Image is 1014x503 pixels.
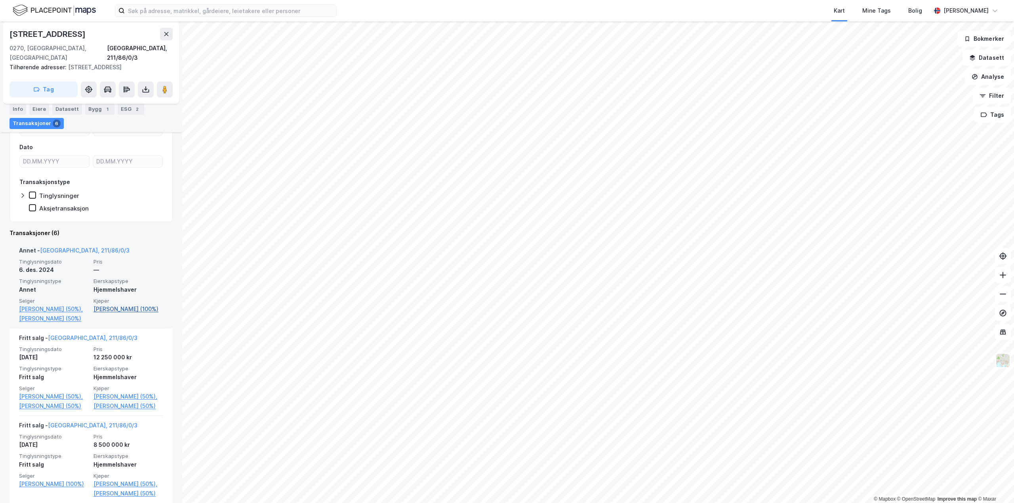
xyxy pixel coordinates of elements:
[834,6,845,15] div: Kart
[19,285,89,294] div: Annet
[19,440,89,450] div: [DATE]
[39,192,79,199] div: Tinglysninger
[93,440,163,450] div: 8 500 000 kr
[103,105,111,113] div: 1
[93,304,163,314] a: [PERSON_NAME] (100%)
[19,177,70,187] div: Transaksjonstype
[52,104,82,115] div: Datasett
[973,88,1011,104] button: Filter
[10,118,64,129] div: Transaksjoner
[93,460,163,469] div: Hjemmelshaver
[133,105,141,113] div: 2
[93,401,163,411] a: [PERSON_NAME] (50%)
[19,142,33,152] div: Dato
[957,31,1011,47] button: Bokmerker
[93,372,163,382] div: Hjemmelshaver
[93,473,163,479] span: Kjøper
[10,228,173,238] div: Transaksjoner (6)
[19,453,89,459] span: Tinglysningstype
[125,5,336,17] input: Søk på adresse, matrikkel, gårdeiere, leietakere eller personer
[19,479,89,489] a: [PERSON_NAME] (100%)
[19,304,89,314] a: [PERSON_NAME] (50%),
[10,44,107,63] div: 0270, [GEOGRAPHIC_DATA], [GEOGRAPHIC_DATA]
[897,496,936,502] a: OpenStreetMap
[93,453,163,459] span: Eierskapstype
[19,421,137,433] div: Fritt salg -
[118,104,144,115] div: ESG
[93,365,163,372] span: Eierskapstype
[93,385,163,392] span: Kjøper
[85,104,114,115] div: Bygg
[93,353,163,362] div: 12 250 000 kr
[93,258,163,265] span: Pris
[93,433,163,440] span: Pris
[19,385,89,392] span: Selger
[10,28,87,40] div: [STREET_ADDRESS]
[19,246,130,258] div: Annet -
[93,156,162,167] input: DD.MM.YYYY
[93,346,163,353] span: Pris
[93,489,163,498] a: [PERSON_NAME] (50%)
[48,422,137,429] a: [GEOGRAPHIC_DATA], 211/86/0/3
[19,258,89,265] span: Tinglysningsdato
[974,465,1014,503] iframe: Chat Widget
[20,156,89,167] input: DD.MM.YYYY
[995,353,1010,368] img: Z
[862,6,891,15] div: Mine Tags
[19,401,89,411] a: [PERSON_NAME] (50%)
[19,278,89,285] span: Tinglysningstype
[19,265,89,275] div: 6. des. 2024
[53,120,61,127] div: 6
[107,44,173,63] div: [GEOGRAPHIC_DATA], 211/86/0/3
[943,6,989,15] div: [PERSON_NAME]
[19,372,89,382] div: Fritt salg
[39,205,89,212] div: Aksjetransaksjon
[93,278,163,285] span: Eierskapstype
[19,333,137,346] div: Fritt salg -
[938,496,977,502] a: Improve this map
[48,334,137,341] a: [GEOGRAPHIC_DATA], 211/86/0/3
[93,285,163,294] div: Hjemmelshaver
[93,392,163,401] a: [PERSON_NAME] (50%),
[19,473,89,479] span: Selger
[93,298,163,304] span: Kjøper
[874,496,896,502] a: Mapbox
[93,265,163,275] div: —
[963,50,1011,66] button: Datasett
[19,460,89,469] div: Fritt salg
[19,346,89,353] span: Tinglysningsdato
[29,104,49,115] div: Eiere
[19,298,89,304] span: Selger
[965,69,1011,85] button: Analyse
[10,63,166,72] div: [STREET_ADDRESS]
[10,104,26,115] div: Info
[974,107,1011,123] button: Tags
[40,247,130,254] a: [GEOGRAPHIC_DATA], 211/86/0/3
[908,6,922,15] div: Bolig
[19,392,89,401] a: [PERSON_NAME] (50%),
[13,4,96,17] img: logo.f888ab2527a4732fd821a326f86c7f29.svg
[10,64,68,70] span: Tilhørende adresser:
[19,314,89,323] a: [PERSON_NAME] (50%)
[93,479,163,489] a: [PERSON_NAME] (50%),
[19,353,89,362] div: [DATE]
[10,82,78,97] button: Tag
[19,365,89,372] span: Tinglysningstype
[19,433,89,440] span: Tinglysningsdato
